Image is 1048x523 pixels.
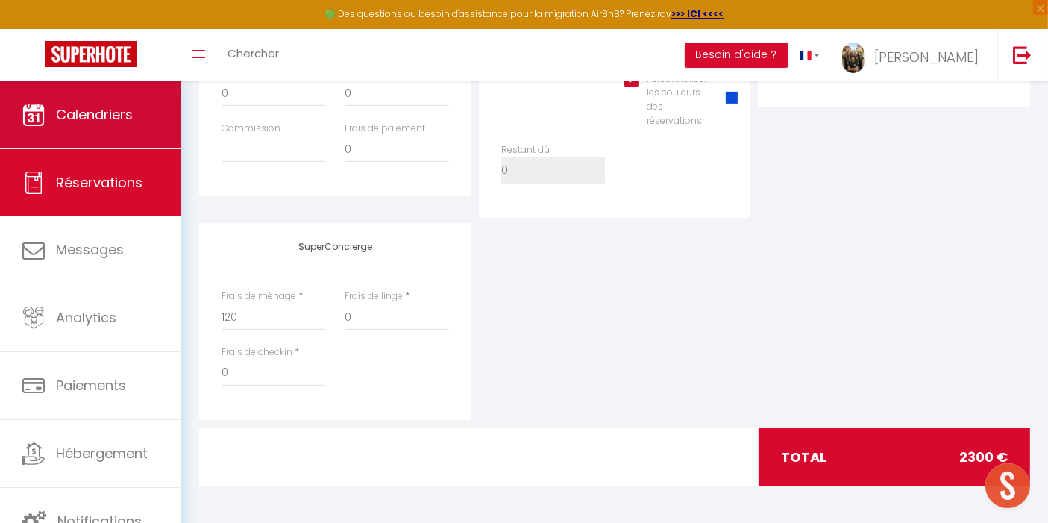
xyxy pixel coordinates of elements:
label: Frais de ménage [222,289,296,304]
label: Personnaliser les couleurs des réservations [639,72,707,128]
div: Domaine: [DOMAIN_NAME] [39,39,169,51]
span: [PERSON_NAME] [874,48,979,66]
div: Domaine [77,88,115,98]
span: Chercher [228,46,279,61]
div: v 4.0.25 [42,24,73,36]
a: ... [PERSON_NAME] [831,29,997,81]
a: >>> ICI <<<< [671,7,724,20]
label: Frais de checkin [222,345,292,360]
span: Calendriers [56,105,133,124]
button: Besoin d'aide ? [685,43,788,68]
span: Hébergement [56,444,148,463]
img: website_grey.svg [24,39,36,51]
label: Frais de linge [345,289,403,304]
img: tab_keywords_by_traffic_grey.svg [169,87,181,98]
img: tab_domain_overview_orange.svg [60,87,72,98]
label: Restant dû [501,143,550,157]
span: Paiements [56,376,126,395]
img: logout [1013,46,1032,64]
span: Messages [56,240,124,259]
a: Chercher [216,29,290,81]
span: 2300 € [959,447,1008,468]
div: Mots-clés [186,88,228,98]
div: Ouvrir le chat [985,463,1030,508]
img: Super Booking [45,41,137,67]
label: Frais de paiement [345,122,425,136]
label: Commission [222,122,280,136]
h4: SuperConcierge [222,242,449,252]
span: Réservations [56,173,142,192]
img: logo_orange.svg [24,24,36,36]
img: ... [842,43,865,73]
span: Analytics [56,308,116,327]
div: total [759,428,1030,486]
